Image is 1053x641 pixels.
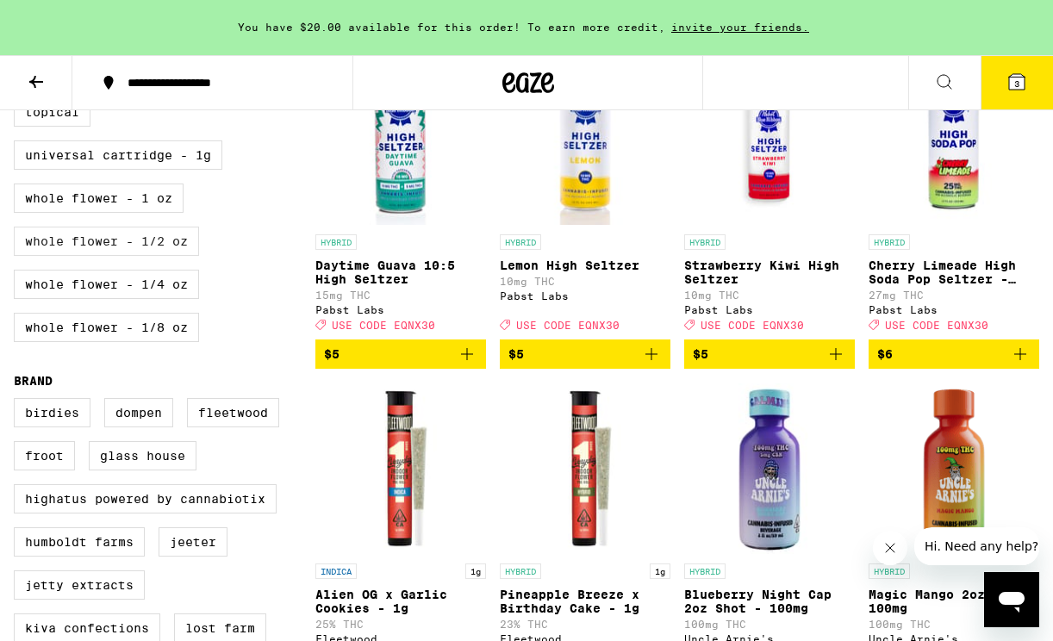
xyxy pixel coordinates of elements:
[315,563,357,579] p: INDICA
[869,383,1039,555] img: Uncle Arnie's - Magic Mango 2oz Shot - 100mg
[315,339,486,369] button: Add to bag
[14,398,90,427] label: Birdies
[500,53,670,339] a: Open page for Lemon High Seltzer from Pabst Labs
[684,619,855,630] p: 100mg THC
[315,619,486,630] p: 25% THC
[869,563,910,579] p: HYBRID
[104,398,173,427] label: Dompen
[14,184,184,213] label: Whole Flower - 1 oz
[14,527,145,557] label: Humboldt Farms
[315,383,486,555] img: Fleetwood - Alien OG x Garlic Cookies - 1g
[701,320,804,331] span: USE CODE EQNX30
[869,304,1039,315] div: Pabst Labs
[516,320,620,331] span: USE CODE EQNX30
[315,289,486,301] p: 15mg THC
[332,320,435,331] span: USE CODE EQNX30
[14,313,199,342] label: Whole Flower - 1/8 oz
[89,441,196,470] label: Glass House
[693,347,708,361] span: $5
[869,619,1039,630] p: 100mg THC
[684,258,855,286] p: Strawberry Kiwi High Seltzer
[14,374,53,388] legend: Brand
[238,22,665,33] span: You have $20.00 available for this order! To earn more credit,
[315,234,357,250] p: HYBRID
[14,140,222,170] label: Universal Cartridge - 1g
[315,53,486,339] a: Open page for Daytime Guava 10:5 High Seltzer from Pabst Labs
[500,619,670,630] p: 23% THC
[315,304,486,315] div: Pabst Labs
[14,227,199,256] label: Whole Flower - 1/2 oz
[877,347,893,361] span: $6
[869,53,1039,226] img: Pabst Labs - Cherry Limeade High Soda Pop Seltzer - 25mg
[500,290,670,302] div: Pabst Labs
[684,563,726,579] p: HYBRID
[315,53,486,226] img: Pabst Labs - Daytime Guava 10:5 High Seltzer
[500,276,670,287] p: 10mg THC
[684,588,855,615] p: Blueberry Night Cap 2oz Shot - 100mg
[650,563,670,579] p: 1g
[684,289,855,301] p: 10mg THC
[869,289,1039,301] p: 27mg THC
[315,258,486,286] p: Daytime Guava 10:5 High Seltzer
[914,527,1039,565] iframe: Message from company
[500,258,670,272] p: Lemon High Seltzer
[500,339,670,369] button: Add to bag
[885,320,988,331] span: USE CODE EQNX30
[684,383,855,555] img: Uncle Arnie's - Blueberry Night Cap 2oz Shot - 100mg
[14,270,199,299] label: Whole Flower - 1/4 oz
[869,588,1039,615] p: Magic Mango 2oz Shot - 100mg
[684,53,855,226] img: Pabst Labs - Strawberry Kiwi High Seltzer
[665,22,815,33] span: invite your friends.
[984,572,1039,627] iframe: Button to launch messaging window
[500,53,670,226] img: Pabst Labs - Lemon High Seltzer
[500,234,541,250] p: HYBRID
[869,53,1039,339] a: Open page for Cherry Limeade High Soda Pop Seltzer - 25mg from Pabst Labs
[869,258,1039,286] p: Cherry Limeade High Soda Pop Seltzer - 25mg
[14,97,90,127] label: Topical
[159,527,227,557] label: Jeeter
[500,588,670,615] p: Pineapple Breeze x Birthday Cake - 1g
[869,339,1039,369] button: Add to bag
[981,56,1053,109] button: 3
[873,531,907,565] iframe: Close message
[500,383,670,555] img: Fleetwood - Pineapple Breeze x Birthday Cake - 1g
[187,398,279,427] label: Fleetwood
[684,53,855,339] a: Open page for Strawberry Kiwi High Seltzer from Pabst Labs
[14,484,277,513] label: Highatus Powered by Cannabiotix
[869,234,910,250] p: HYBRID
[684,339,855,369] button: Add to bag
[500,563,541,579] p: HYBRID
[14,570,145,600] label: Jetty Extracts
[324,347,340,361] span: $5
[14,441,75,470] label: Froot
[684,304,855,315] div: Pabst Labs
[315,588,486,615] p: Alien OG x Garlic Cookies - 1g
[1014,78,1019,89] span: 3
[684,234,726,250] p: HYBRID
[465,563,486,579] p: 1g
[508,347,524,361] span: $5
